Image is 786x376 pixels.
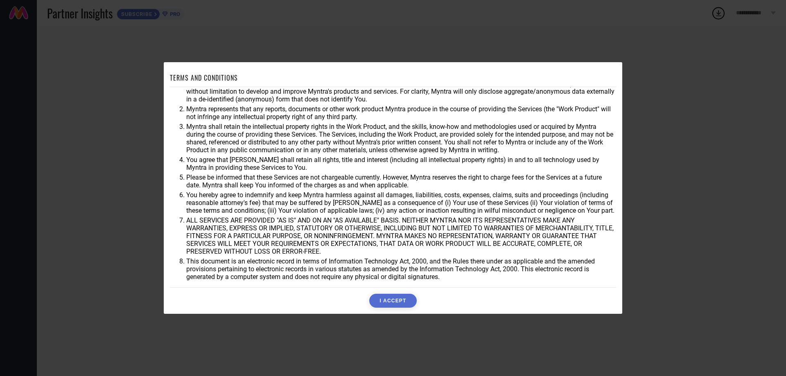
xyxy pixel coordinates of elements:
li: You hereby agree to indemnify and keep Myntra harmless against all damages, liabilities, costs, e... [186,191,616,214]
li: You agree that [PERSON_NAME] shall retain all rights, title and interest (including all intellect... [186,156,616,171]
button: I ACCEPT [369,294,416,308]
li: You agree that Myntra may use aggregate and anonymized data for any business purpose during or af... [186,80,616,103]
li: ALL SERVICES ARE PROVIDED "AS IS" AND ON AN "AS AVAILABLE" BASIS. NEITHER MYNTRA NOR ITS REPRESEN... [186,216,616,255]
li: Please be informed that these Services are not chargeable currently. However, Myntra reserves the... [186,173,616,189]
li: Myntra represents that any reports, documents or other work product Myntra produce in the course ... [186,105,616,121]
li: Myntra shall retain the intellectual property rights in the Work Product, and the skills, know-ho... [186,123,616,154]
h1: TERMS AND CONDITIONS [170,73,238,83]
li: This document is an electronic record in terms of Information Technology Act, 2000, and the Rules... [186,257,616,281]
